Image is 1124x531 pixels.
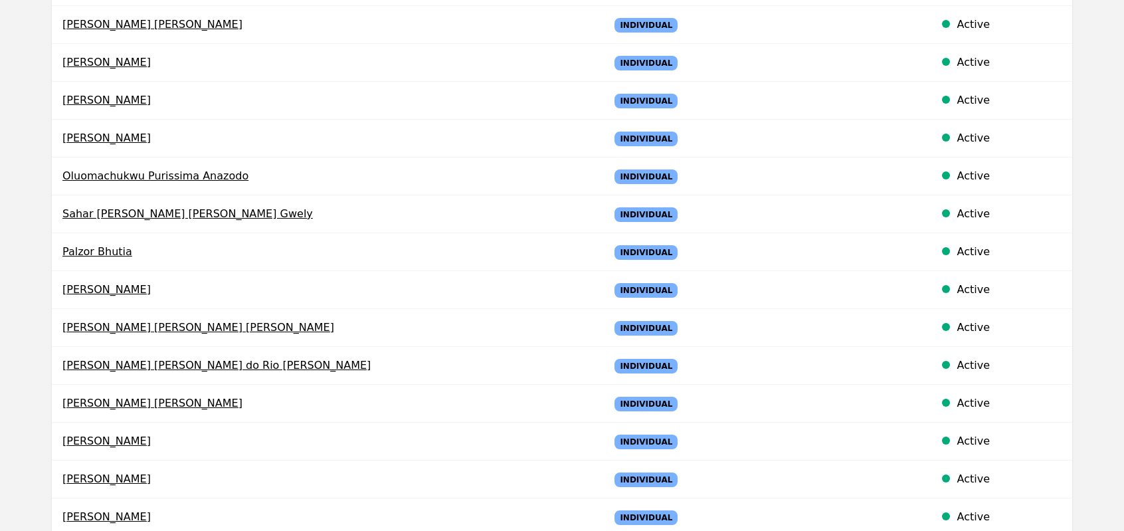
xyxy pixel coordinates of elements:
[957,358,1062,373] div: Active
[957,509,1062,525] div: Active
[957,282,1062,298] div: Active
[957,54,1062,70] div: Active
[62,244,588,260] span: Palzor Bhutia
[957,471,1062,487] div: Active
[614,397,678,411] span: Individual
[957,92,1062,108] div: Active
[62,358,588,373] span: [PERSON_NAME] [PERSON_NAME] do Rio [PERSON_NAME]
[957,433,1062,449] div: Active
[957,320,1062,336] div: Active
[62,130,588,146] span: [PERSON_NAME]
[614,245,678,260] span: Individual
[614,132,678,146] span: Individual
[614,169,678,184] span: Individual
[614,321,678,336] span: Individual
[62,433,588,449] span: [PERSON_NAME]
[957,395,1062,411] div: Active
[614,283,678,298] span: Individual
[614,435,678,449] span: Individual
[957,206,1062,222] div: Active
[957,130,1062,146] div: Active
[62,282,588,298] span: [PERSON_NAME]
[62,395,588,411] span: [PERSON_NAME] [PERSON_NAME]
[62,206,588,222] span: Sahar [PERSON_NAME] [PERSON_NAME] Gwely
[62,509,588,525] span: [PERSON_NAME]
[614,94,678,108] span: Individual
[614,473,678,487] span: Individual
[62,17,588,33] span: [PERSON_NAME] [PERSON_NAME]
[614,207,678,222] span: Individual
[614,18,678,33] span: Individual
[62,471,588,487] span: [PERSON_NAME]
[614,56,678,70] span: Individual
[62,320,588,336] span: [PERSON_NAME] [PERSON_NAME] [PERSON_NAME]
[957,244,1062,260] div: Active
[62,168,588,184] span: Oluomachukwu Purissima Anazodo
[62,54,588,70] span: [PERSON_NAME]
[614,359,678,373] span: Individual
[614,510,678,525] span: Individual
[62,92,588,108] span: [PERSON_NAME]
[957,17,1062,33] div: Active
[957,168,1062,184] div: Active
